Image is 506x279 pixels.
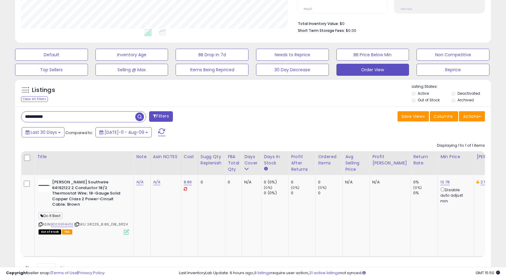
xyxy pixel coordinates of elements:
[291,190,315,196] div: 0
[434,113,453,119] span: Columns
[136,154,148,160] div: Note
[153,154,179,160] div: Asin NOTES
[179,270,500,276] div: Last InventoryLab Update: 6 hours ago, require user action, not synced.
[298,28,345,33] b: Short Term Storage Fees:
[298,21,339,26] b: Total Inventory Value:
[95,49,168,61] button: Inventory Age
[458,97,474,103] label: Archived
[6,270,105,276] div: seller snap | |
[440,179,450,185] a: 13.78
[31,129,57,135] span: Last 30 Days
[37,154,131,160] div: Title
[264,190,288,196] div: 0 (0%)
[244,179,257,185] div: N/A
[412,84,491,90] p: Listing States:
[153,179,160,185] a: N/A
[264,185,272,190] small: (0%)
[201,179,221,185] div: 0
[336,64,409,76] button: Order View
[291,154,313,173] div: Profit After Returns
[65,130,93,136] span: Compared to:
[21,96,48,102] div: Clear All Filters
[51,222,73,227] a: B0069F4H0E
[264,154,286,166] div: Days In Stock
[228,179,237,185] div: 0
[430,111,458,121] button: Columns
[176,64,248,76] button: Items Being Repriced
[298,20,480,27] li: $0
[264,166,267,172] small: Days In Stock.
[32,86,55,94] h5: Listings
[413,154,435,166] div: Return Rate
[244,154,259,166] div: Days Cover
[318,179,342,185] div: 0
[136,179,143,185] a: N/A
[264,179,288,185] div: 0 (0%)
[22,127,64,137] button: Last 30 Days
[459,111,485,121] button: Actions
[418,97,440,103] label: Out of Stock
[39,229,61,235] span: All listings that are currently out of stock and unavailable for purchase on Amazon
[201,154,223,166] div: Sugg Qty Replenish
[309,270,340,276] a: 21 active listings
[413,190,438,196] div: 0%
[39,179,129,234] div: ASIN:
[398,111,429,121] button: Save View
[417,49,489,61] button: Non Competitive
[52,270,77,276] a: Terms of Use
[15,49,88,61] button: Default
[345,154,367,173] div: Avg Selling Price
[372,154,408,166] div: Profit [PERSON_NAME]
[198,151,225,175] th: Please note that this number is a calculation based on your required days of coverage and your ve...
[413,179,438,185] div: 0%
[15,64,88,76] button: Top Sellers
[39,212,62,219] span: Do It Best
[254,270,271,276] a: 8 listings
[336,49,409,61] button: BB Price Below Min
[480,179,489,185] a: 27.17
[346,28,356,33] span: $0.00
[95,64,168,76] button: Selling @ Max
[345,179,365,185] div: N/A
[149,111,173,122] button: Filters
[39,179,51,192] img: 21dO-V6WWoL._SL40_.jpg
[304,7,312,11] small: Prev: 0
[458,91,480,96] label: Deactivated
[52,179,125,209] b: [PERSON_NAME] Southwire 64162122 2 Conductor 18/2 Thermostat Wire; 18-Gauge Solid Copper Class 2 ...
[78,270,105,276] a: Privacy Policy
[184,179,192,185] a: 8.86
[256,64,329,76] button: 30 Day Decrease
[418,91,429,96] label: Active
[440,186,469,204] div: Disable auto adjust min
[318,185,326,190] small: (0%)
[26,265,69,271] span: Show: entries
[176,49,248,61] button: BB Drop in 7d
[401,7,412,11] small: Prev: N/A
[184,154,195,160] div: Cost
[318,190,342,196] div: 0
[105,129,144,135] span: [DATE]-11 - Aug-09
[95,127,152,137] button: [DATE]-11 - Aug-09
[256,49,329,61] button: Needs to Reprice
[417,64,489,76] button: Reprice
[74,222,128,227] span: | SKU: 241229_8.86_DIB_511124
[6,270,28,276] strong: Copyright
[440,154,471,160] div: Min Price
[318,154,340,166] div: Ordered Items
[372,179,406,185] div: N/A
[62,229,72,235] span: FBA
[413,185,422,190] small: (0%)
[437,143,485,149] div: Displaying 1 to 1 of 1 items
[291,179,315,185] div: 0
[150,151,181,175] th: CSV column name: cust_attr_1_ Asin NOTES
[228,154,239,173] div: FBA Total Qty
[291,185,299,190] small: (0%)
[476,270,500,276] span: 2025-09-9 15:50 GMT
